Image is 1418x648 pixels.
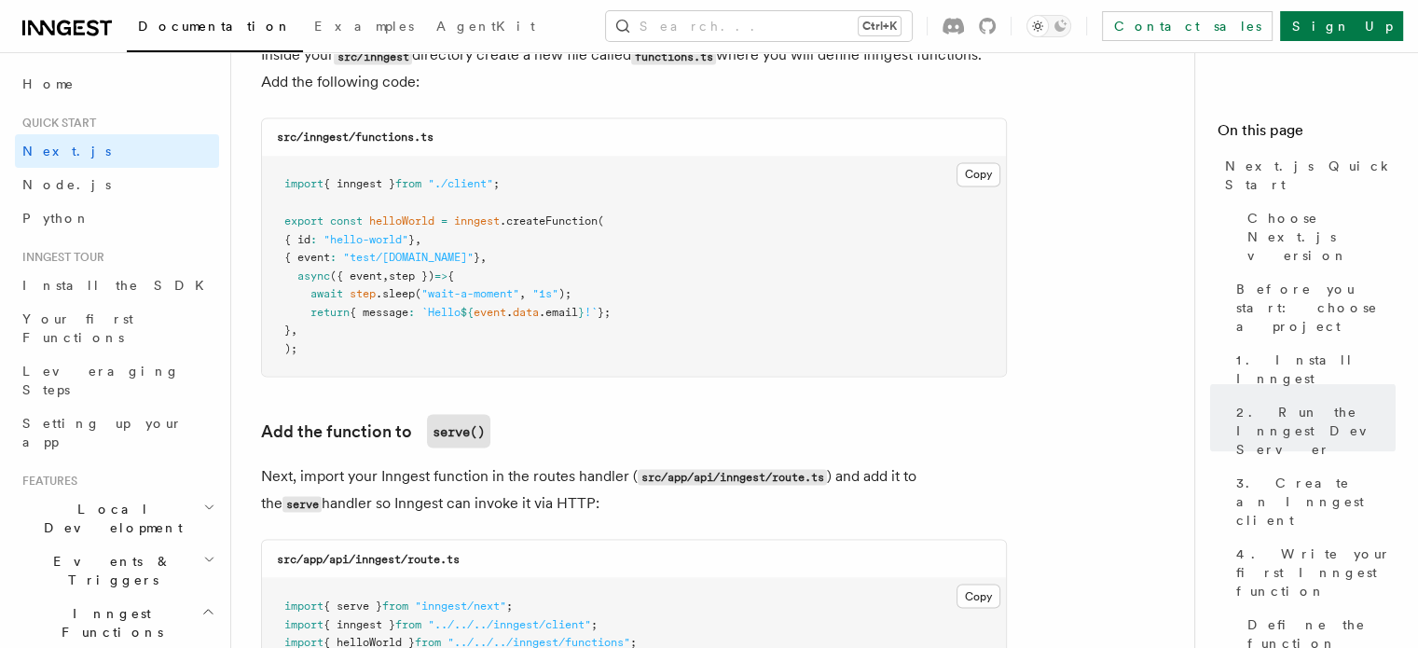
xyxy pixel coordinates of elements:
[493,177,500,190] span: ;
[1218,149,1396,201] a: Next.js Quick Start
[324,232,408,245] span: "hello-world"
[261,414,490,448] a: Add the function toserve()
[415,286,421,299] span: (
[447,635,630,648] span: "../../../inngest/functions"
[376,286,415,299] span: .sleep
[22,211,90,226] span: Python
[408,232,415,245] span: }
[415,232,421,245] span: ,
[506,599,513,612] span: ;
[859,17,901,35] kbd: Ctrl+K
[519,286,526,299] span: ,
[957,162,1000,186] button: Copy
[1236,545,1396,600] span: 4. Write your first Inngest function
[15,474,77,489] span: Features
[441,214,447,227] span: =
[598,305,611,318] span: };
[15,407,219,459] a: Setting up your app
[598,214,604,227] span: (
[1229,395,1396,466] a: 2. Run the Inngest Dev Server
[461,305,474,318] span: ${
[506,305,513,318] span: .
[277,131,434,144] code: src/inngest/functions.ts
[261,462,1007,517] p: Next, import your Inngest function in the routes handler ( ) and add it to the handler so Inngest...
[1102,11,1273,41] a: Contact sales
[591,617,598,630] span: ;
[330,214,363,227] span: const
[395,617,421,630] span: from
[138,19,292,34] span: Documentation
[1229,466,1396,537] a: 3. Create an Inngest client
[15,492,219,545] button: Local Development
[474,305,506,318] span: event
[15,269,219,302] a: Install the SDK
[1218,119,1396,149] h4: On this page
[284,177,324,190] span: import
[454,214,500,227] span: inngest
[1240,201,1396,272] a: Choose Next.js version
[436,19,535,34] span: AgentKit
[310,232,317,245] span: :
[15,134,219,168] a: Next.js
[284,599,324,612] span: import
[558,286,571,299] span: );
[480,250,487,263] span: ,
[447,269,454,282] span: {
[421,305,461,318] span: `Hello
[324,617,395,630] span: { inngest }
[284,232,310,245] span: { id
[350,305,408,318] span: { message
[369,214,434,227] span: helloWorld
[382,269,389,282] span: ,
[957,584,1000,608] button: Copy
[539,305,578,318] span: .email
[15,250,104,265] span: Inngest tour
[421,286,519,299] span: "wait-a-moment"
[408,305,415,318] span: :
[284,341,297,354] span: );
[631,48,716,64] code: functions.ts
[15,201,219,235] a: Python
[284,617,324,630] span: import
[1236,474,1396,530] span: 3. Create an Inngest client
[343,250,474,263] span: "test/[DOMAIN_NAME]"
[427,414,490,448] code: serve()
[22,278,215,293] span: Install the SDK
[1229,272,1396,343] a: Before you start: choose a project
[389,269,434,282] span: step })
[15,354,219,407] a: Leveraging Steps
[284,214,324,227] span: export
[297,269,330,282] span: async
[382,599,408,612] span: from
[630,635,637,648] span: ;
[434,269,447,282] span: =>
[334,48,412,64] code: src/inngest
[291,323,297,336] span: ,
[1247,209,1396,265] span: Choose Next.js version
[638,469,827,485] code: src/app/api/inngest/route.ts
[1225,157,1396,194] span: Next.js Quick Start
[395,177,421,190] span: from
[22,416,183,449] span: Setting up your app
[22,311,133,345] span: Your first Functions
[500,214,598,227] span: .createFunction
[428,177,493,190] span: "./client"
[15,604,201,641] span: Inngest Functions
[284,635,324,648] span: import
[277,552,460,565] code: src/app/api/inngest/route.ts
[532,286,558,299] span: "1s"
[15,545,219,597] button: Events & Triggers
[261,42,1007,95] p: Inside your directory create a new file called where you will define Inngest functions. Add the f...
[15,302,219,354] a: Your first Functions
[284,250,330,263] span: { event
[415,635,441,648] span: from
[1236,351,1396,388] span: 1. Install Inngest
[578,305,585,318] span: }
[324,177,395,190] span: { inngest }
[15,500,203,537] span: Local Development
[330,250,337,263] span: :
[22,364,180,397] span: Leveraging Steps
[15,552,203,589] span: Events & Triggers
[474,250,480,263] span: }
[15,67,219,101] a: Home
